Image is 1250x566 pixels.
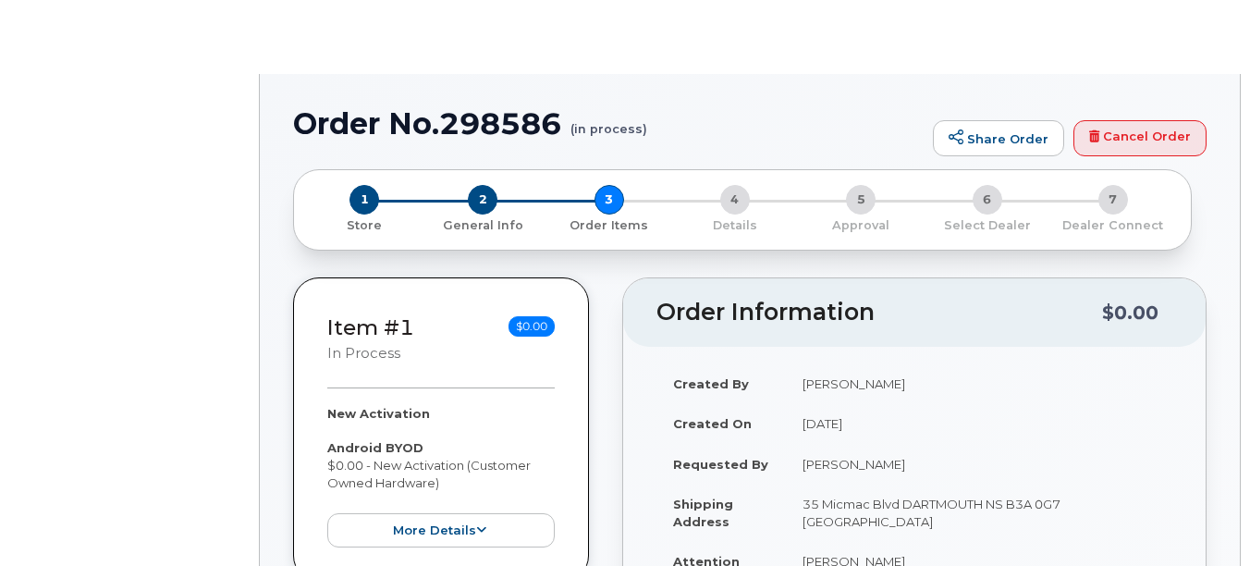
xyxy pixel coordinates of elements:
td: [PERSON_NAME] [786,444,1172,485]
a: Item #1 [327,314,414,340]
span: $0.00 [509,316,555,337]
strong: Created On [673,416,752,431]
span: 1 [349,185,379,215]
a: 2 General Info [420,215,545,234]
small: (in process) [570,107,647,136]
div: $0.00 - New Activation (Customer Owned Hardware) [327,405,555,548]
a: Cancel Order [1073,120,1207,157]
p: Store [316,217,412,234]
strong: Android BYOD [327,440,423,455]
span: 2 [468,185,497,215]
td: [PERSON_NAME] [786,363,1172,404]
h2: Order Information [656,300,1102,326]
strong: Shipping Address [673,497,733,529]
strong: Created By [673,376,749,391]
a: 1 Store [309,215,420,234]
p: General Info [427,217,538,234]
strong: Requested By [673,457,768,472]
td: [DATE] [786,403,1172,444]
div: $0.00 [1102,295,1158,330]
strong: New Activation [327,406,430,421]
h1: Order No.298586 [293,107,924,140]
button: more details [327,513,555,548]
td: 35 Micmac Blvd DARTMOUTH NS B3A 0G7 [GEOGRAPHIC_DATA] [786,484,1172,541]
a: Share Order [933,120,1064,157]
small: in process [327,345,400,362]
